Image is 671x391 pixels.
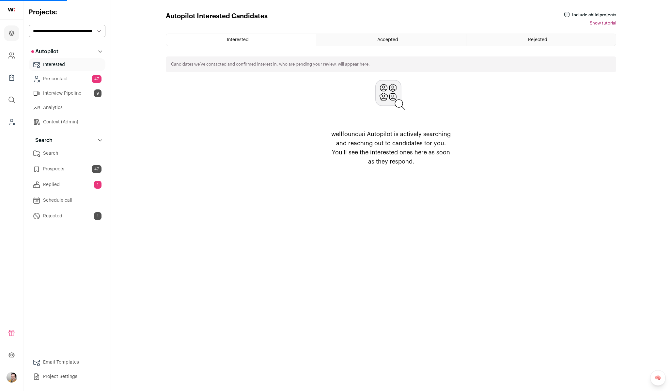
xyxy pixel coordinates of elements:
[29,58,105,71] a: Interested
[4,48,19,63] a: Company and ATS Settings
[92,165,101,173] span: 47
[29,72,105,86] a: Pre-contact47
[4,114,19,130] a: Leads (Backoffice)
[29,210,105,223] a: Rejected1
[29,147,105,160] a: Search
[94,181,101,189] span: 1
[590,21,616,26] button: Show tutorial
[4,25,19,41] a: Projects
[8,8,15,11] img: wellfound-shorthand-0d5821cbd27db2630d0214b213865d53afaa358527fdda9d0ea32b1df1b89c2c.svg
[29,8,105,17] h2: Projects:
[29,194,105,207] a: Schedule call
[466,34,616,46] a: Rejected
[328,130,454,166] p: wellfound:ai Autopilot is actively searching and reaching out to candidates for you. You'll see t...
[29,134,105,147] button: Search
[29,370,105,383] a: Project Settings
[31,136,53,144] p: Search
[92,75,101,83] span: 47
[572,12,616,18] label: Include child projects
[29,45,105,58] button: Autopilot
[650,370,666,386] a: 🧠
[94,212,101,220] span: 1
[29,101,105,114] a: Analytics
[377,38,398,42] span: Accepted
[29,116,105,129] a: Context (Admin)
[528,38,547,42] span: Rejected
[4,70,19,86] a: Company Lists
[166,12,268,26] h1: Autopilot Interested Candidates
[29,87,105,100] a: Interview Pipeline9
[227,38,249,42] span: Interested
[94,89,101,97] span: 9
[29,163,105,176] a: Prospects47
[31,48,58,55] p: Autopilot
[171,62,370,67] p: Candidates we’ve contacted and confirmed interest in, who are pending your review, will appear here.
[29,356,105,369] a: Email Templates
[7,372,17,383] button: Open dropdown
[7,372,17,383] img: 144000-medium_jpg
[29,178,105,191] a: Replied1
[316,34,466,46] a: Accepted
